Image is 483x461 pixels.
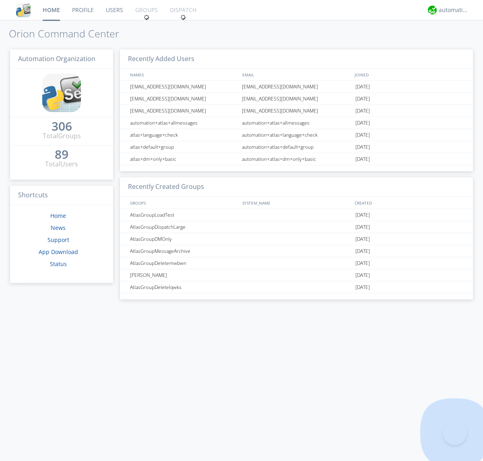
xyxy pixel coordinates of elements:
[128,197,238,209] div: GROUPS
[128,281,239,293] div: AtlasGroupDeletelqwks
[120,129,473,141] a: atlas+language+checkautomation+atlas+language+check[DATE]
[120,81,473,93] a: [EMAIL_ADDRESS][DOMAIN_NAME][EMAIL_ADDRESS][DOMAIN_NAME][DATE]
[120,221,473,233] a: AtlasGroupDispatchLarge[DATE]
[240,69,353,80] div: EMAIL
[443,421,467,445] iframe: Toggle Customer Support
[128,105,239,117] div: [EMAIL_ADDRESS][DOMAIN_NAME]
[240,93,353,104] div: [EMAIL_ADDRESS][DOMAIN_NAME]
[128,69,238,80] div: NAMES
[353,69,465,80] div: JOINED
[128,221,239,233] div: AtlasGroupDispatchLarge
[120,141,473,153] a: atlas+default+groupautomation+atlas+default+group[DATE]
[355,245,370,257] span: [DATE]
[240,105,353,117] div: [EMAIL_ADDRESS][DOMAIN_NAME]
[120,257,473,269] a: AtlasGroupDeletemwbwn[DATE]
[10,186,113,205] h3: Shortcuts
[39,248,78,256] a: App Download
[355,221,370,233] span: [DATE]
[120,209,473,221] a: AtlasGroupLoadTest[DATE]
[120,269,473,281] a: [PERSON_NAME][DATE]
[355,209,370,221] span: [DATE]
[120,281,473,293] a: AtlasGroupDeletelqwks[DATE]
[240,197,353,209] div: SYSTEM_NAME
[52,122,72,131] a: 306
[128,153,239,165] div: atlas+dm+only+basic
[128,209,239,221] div: AtlasGroupLoadTest
[128,129,239,141] div: atlas+language+check
[355,269,370,281] span: [DATE]
[355,233,370,245] span: [DATE]
[120,177,473,197] h3: Recently Created Groups
[128,117,239,129] div: automation+atlas+allmessages
[439,6,469,14] div: automation+atlas
[355,81,370,93] span: [DATE]
[128,141,239,153] div: atlas+default+group
[240,81,353,92] div: [EMAIL_ADDRESS][DOMAIN_NAME]
[240,117,353,129] div: automation+atlas+allmessages
[355,117,370,129] span: [DATE]
[43,131,81,141] div: Total Groups
[144,14,149,20] img: spin.svg
[355,141,370,153] span: [DATE]
[128,269,239,281] div: [PERSON_NAME]
[120,117,473,129] a: automation+atlas+allmessagesautomation+atlas+allmessages[DATE]
[355,281,370,293] span: [DATE]
[128,93,239,104] div: [EMAIL_ADDRESS][DOMAIN_NAME]
[47,236,69,244] a: Support
[428,6,437,14] img: d2d01cd9b4174d08988066c6d424eccd
[16,3,31,17] img: cddb5a64eb264b2086981ab96f4c1ba7
[50,212,66,219] a: Home
[353,197,465,209] div: CREATED
[128,81,239,92] div: [EMAIL_ADDRESS][DOMAIN_NAME]
[45,160,78,169] div: Total Users
[240,129,353,141] div: automation+atlas+language+check
[240,141,353,153] div: automation+atlas+default+group
[128,257,239,269] div: AtlasGroupDeletemwbwn
[52,122,72,130] div: 306
[120,105,473,117] a: [EMAIL_ADDRESS][DOMAIN_NAME][EMAIL_ADDRESS][DOMAIN_NAME][DATE]
[355,93,370,105] span: [DATE]
[180,14,186,20] img: spin.svg
[355,129,370,141] span: [DATE]
[355,257,370,269] span: [DATE]
[55,150,68,158] div: 89
[355,105,370,117] span: [DATE]
[120,245,473,257] a: AtlasGroupMessageArchive[DATE]
[355,153,370,165] span: [DATE]
[240,153,353,165] div: automation+atlas+dm+only+basic
[128,245,239,257] div: AtlasGroupMessageArchive
[120,233,473,245] a: AtlasGroupDMOnly[DATE]
[55,150,68,160] a: 89
[51,224,66,232] a: News
[50,260,67,268] a: Status
[42,74,81,112] img: cddb5a64eb264b2086981ab96f4c1ba7
[120,153,473,165] a: atlas+dm+only+basicautomation+atlas+dm+only+basic[DATE]
[128,233,239,245] div: AtlasGroupDMOnly
[120,49,473,69] h3: Recently Added Users
[120,93,473,105] a: [EMAIL_ADDRESS][DOMAIN_NAME][EMAIL_ADDRESS][DOMAIN_NAME][DATE]
[18,54,95,63] span: Automation Organization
